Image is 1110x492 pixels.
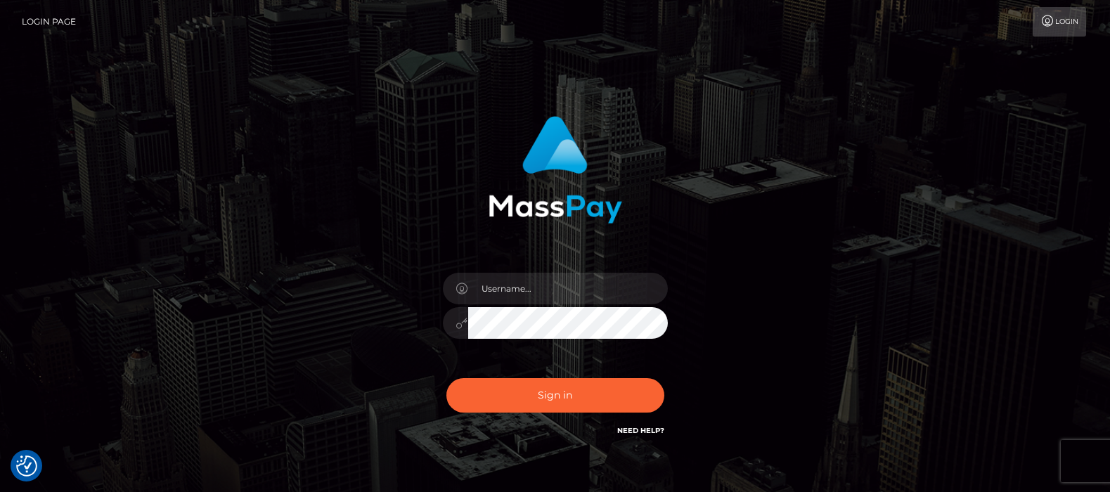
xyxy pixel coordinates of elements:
[489,116,622,224] img: MassPay Login
[16,455,37,477] img: Revisit consent button
[22,7,76,37] a: Login Page
[1033,7,1086,37] a: Login
[16,455,37,477] button: Consent Preferences
[468,273,668,304] input: Username...
[446,378,664,413] button: Sign in
[617,426,664,435] a: Need Help?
